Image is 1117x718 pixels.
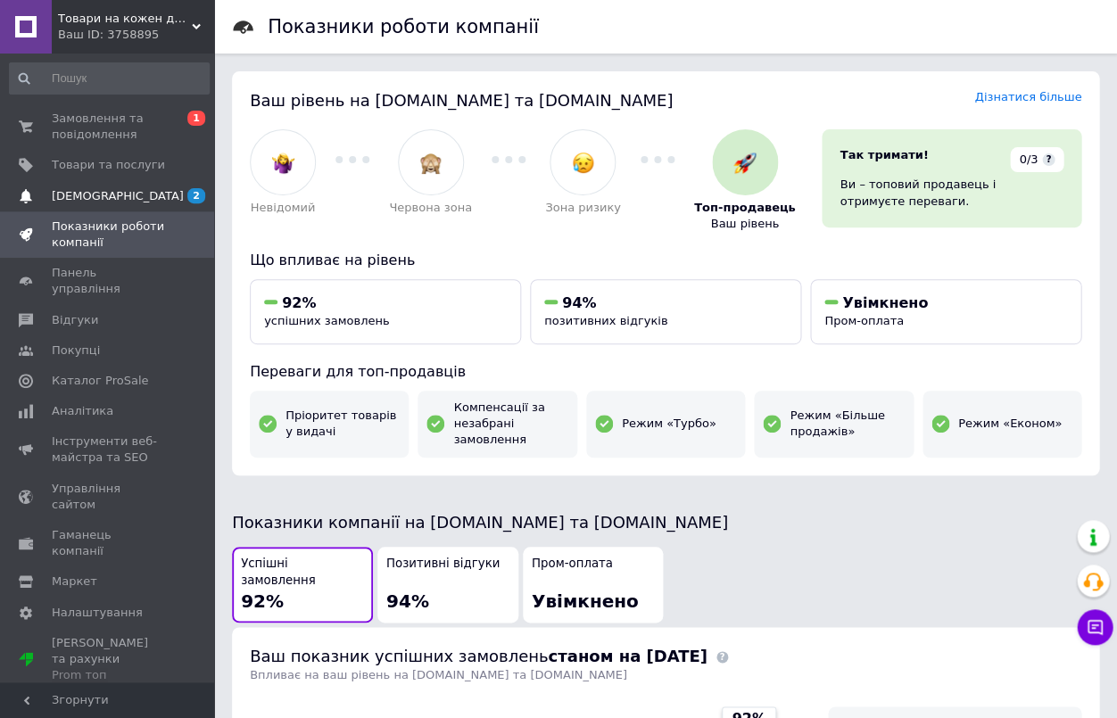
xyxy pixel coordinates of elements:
[52,574,97,590] span: Маркет
[232,513,728,532] span: Показники компанії на [DOMAIN_NAME] та [DOMAIN_NAME]
[810,279,1081,344] button: УвімкненоПром-оплата
[419,152,442,174] img: :see_no_evil:
[52,481,165,513] span: Управління сайтом
[52,667,165,683] div: Prom топ
[1010,147,1063,172] div: 0/3
[530,279,801,344] button: 94%позитивних відгуків
[562,294,596,311] span: 94%
[532,590,639,612] span: Увімкнено
[710,216,779,232] span: Ваш рівень
[453,400,567,449] span: Компенсації за незабрані замовлення
[52,635,165,684] span: [PERSON_NAME] та рахунки
[241,556,364,589] span: Успішні замовлення
[52,157,165,173] span: Товари та послуги
[52,219,165,251] span: Показники роботи компанії
[523,547,664,623] button: Пром-оплатаУвімкнено
[52,433,165,466] span: Інструменти веб-майстра та SEO
[241,590,284,612] span: 92%
[251,200,316,216] span: Невідомий
[250,668,627,681] span: Впливає на ваш рівень на [DOMAIN_NAME] та [DOMAIN_NAME]
[52,403,113,419] span: Аналітика
[285,408,400,440] span: Пріоритет товарів у видачі
[52,605,143,621] span: Налаштування
[250,279,521,344] button: 92%успішних замовлень
[824,314,904,327] span: Пром-оплата
[268,16,539,37] h1: Показники роботи компанії
[52,188,184,204] span: [DEMOGRAPHIC_DATA]
[840,177,1063,209] div: Ви – топовий продавець і отримуєте переваги.
[58,11,192,27] span: Товари на кожен день
[532,556,613,573] span: Пром-оплата
[250,91,673,110] span: Ваш рівень на [DOMAIN_NAME] та [DOMAIN_NAME]
[842,294,928,311] span: Увімкнено
[733,152,756,174] img: :rocket:
[187,111,205,126] span: 1
[52,527,165,559] span: Гаманець компанії
[572,152,594,174] img: :disappointed_relieved:
[52,342,100,359] span: Покупці
[250,363,466,380] span: Переваги для топ-продавців
[545,200,621,216] span: Зона ризику
[187,188,205,203] span: 2
[548,647,707,665] b: станом на [DATE]
[386,590,429,612] span: 94%
[544,314,667,327] span: позитивних відгуків
[52,373,148,389] span: Каталог ProSale
[622,416,716,432] span: Режим «Турбо»
[694,200,796,216] span: Топ-продавець
[272,152,294,174] img: :woman-shrugging:
[52,111,165,143] span: Замовлення та повідомлення
[264,314,389,327] span: успішних замовлень
[389,200,472,216] span: Червона зона
[232,547,373,623] button: Успішні замовлення92%
[840,148,928,161] span: Так тримати!
[52,265,165,297] span: Панель управління
[377,547,518,623] button: Позитивні відгуки94%
[282,294,316,311] span: 92%
[1077,609,1113,645] button: Чат з покупцем
[250,252,415,268] span: Що впливає на рівень
[250,647,707,665] span: Ваш показник успішних замовлень
[9,62,210,95] input: Пошук
[58,27,214,43] div: Ваш ID: 3758895
[386,556,500,573] span: Позитивні відгуки
[52,312,98,328] span: Відгуки
[958,416,1062,432] span: Режим «Економ»
[790,408,904,440] span: Режим «Більше продажів»
[974,90,1081,103] a: Дізнатися більше
[1042,153,1055,166] span: ?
